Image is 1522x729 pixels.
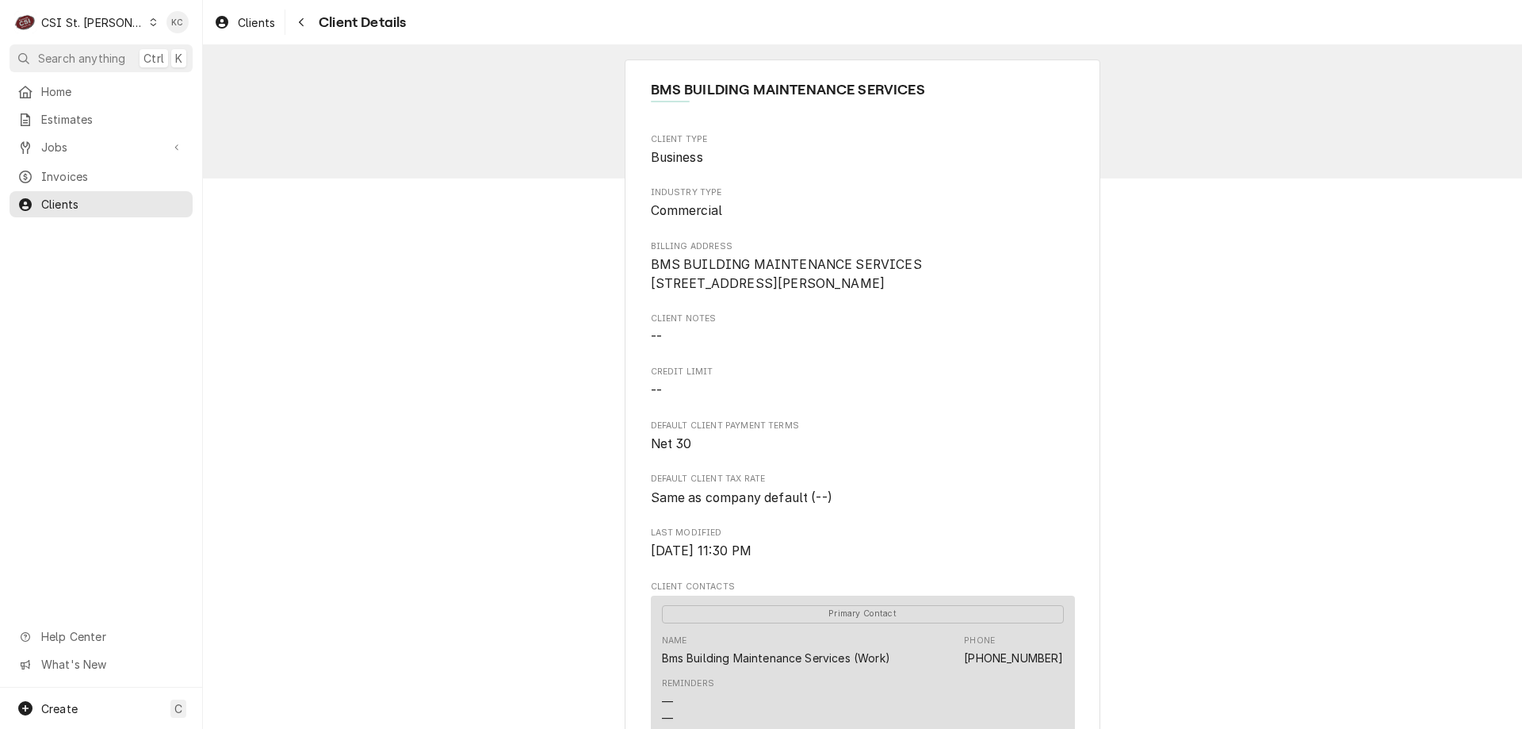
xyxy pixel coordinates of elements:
span: -- [651,383,662,398]
button: Navigate back [289,10,314,35]
span: Client Notes [651,313,1075,325]
div: Billing Address [651,240,1075,294]
span: Home [41,83,185,100]
span: Primary Contact [662,605,1064,623]
button: Search anythingCtrlK [10,44,193,72]
span: -- [651,329,662,344]
a: Go to Jobs [10,134,193,160]
span: What's New [41,656,183,673]
span: Credit Limit [651,366,1075,378]
span: Same as company default (--) [651,490,832,505]
div: Primary [662,604,1064,623]
span: Last Modified [651,542,1075,561]
span: K [175,50,182,67]
span: Client Type [651,133,1075,146]
span: Industry Type [651,186,1075,199]
span: Client Details [314,12,406,33]
span: Business [651,150,703,165]
a: Go to Help Center [10,623,193,650]
span: Invoices [41,168,185,185]
div: KC [166,11,189,33]
div: Industry Type [651,186,1075,221]
span: Client Type [651,148,1075,167]
span: Estimates [41,111,185,128]
div: Bms Building Maintenance Services (Work) [662,650,890,666]
span: Clients [238,14,275,31]
span: BMS BUILDING MAINTENANCE SERVICES [STREET_ADDRESS][PERSON_NAME] [651,257,922,291]
span: Industry Type [651,201,1075,221]
span: Net 30 [651,436,692,451]
a: Home [10,79,193,105]
a: Estimates [10,106,193,132]
span: Create [41,702,78,716]
span: Credit Limit [651,382,1075,401]
span: Billing Address [651,255,1075,293]
span: Client Notes [651,328,1075,347]
div: — [662,710,673,727]
span: C [174,700,182,717]
div: Reminders [662,677,714,690]
span: Client Contacts [651,581,1075,593]
span: Name [651,79,1075,101]
div: Client Type [651,133,1075,167]
span: [DATE] 11:30 PM [651,543,751,558]
div: Last Modified [651,527,1075,561]
a: [PHONE_NUMBER] [964,651,1063,665]
div: Phone [964,635,995,647]
a: Clients [10,191,193,217]
span: Jobs [41,139,161,155]
div: CSI St. [PERSON_NAME] [41,14,144,31]
a: Invoices [10,163,193,190]
div: Client Notes [651,313,1075,347]
span: Billing Address [651,240,1075,253]
div: Default Client Payment Terms [651,420,1075,454]
div: C [14,11,36,33]
span: Default Client Tax Rate [651,473,1075,485]
span: Search anything [38,50,125,67]
div: Phone [964,635,1063,666]
a: Clients [208,10,281,36]
div: — [662,693,673,710]
div: Client Information [651,79,1075,113]
span: Ctrl [143,50,164,67]
span: Default Client Payment Terms [651,435,1075,454]
span: Commercial [651,203,723,218]
div: Kelly Christen's Avatar [166,11,189,33]
div: CSI St. Louis's Avatar [14,11,36,33]
span: Default Client Payment Terms [651,420,1075,432]
span: Default Client Tax Rate [651,489,1075,508]
span: Help Center [41,628,183,645]
div: Default Client Tax Rate [651,473,1075,507]
a: Go to What's New [10,651,193,677]
span: Last Modified [651,527,1075,539]
div: Name [662,635,890,666]
div: Name [662,635,687,647]
div: Reminders [662,677,714,726]
div: Credit Limit [651,366,1075,400]
span: Clients [41,196,185,213]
